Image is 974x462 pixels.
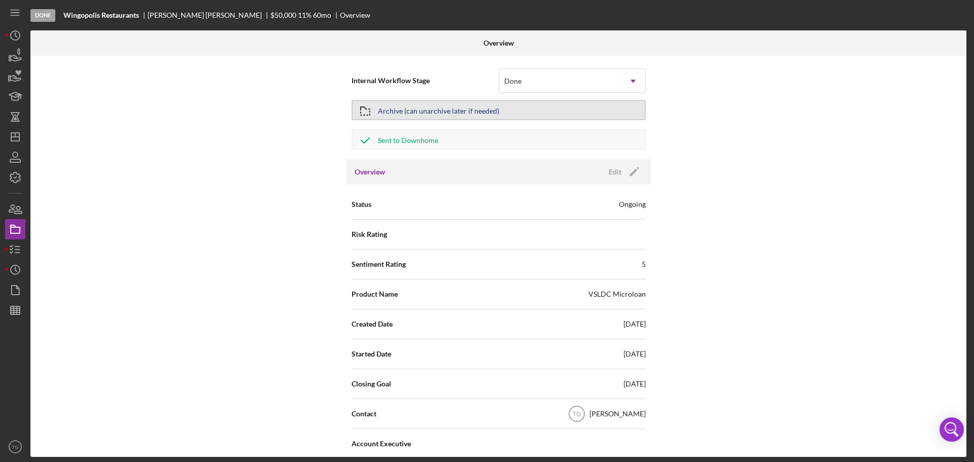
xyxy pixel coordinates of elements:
div: Done [30,9,55,22]
text: TG [12,444,18,450]
b: Overview [483,39,514,47]
span: Contact [352,409,376,419]
div: 5 [642,259,646,269]
h3: Overview [355,167,385,177]
button: TG [5,437,25,457]
button: Edit [603,164,643,180]
span: Created Date [352,319,393,329]
text: TG [572,411,581,418]
div: $50,000 [270,11,296,19]
div: Ongoing [619,199,646,209]
span: Status [352,199,371,209]
span: Account Executive [352,439,411,449]
span: Internal Workflow Stage [352,76,499,86]
div: VSLDC Microloan [588,289,646,299]
div: [PERSON_NAME] [PERSON_NAME] [148,11,270,19]
div: 11 % [298,11,311,19]
button: Sent to Downhome [352,129,646,150]
div: Overview [340,11,370,19]
div: Done [504,77,521,85]
div: 60 mo [313,11,331,19]
span: Started Date [352,349,391,359]
div: [DATE] [623,349,646,359]
div: Sent to Downhome [378,130,438,149]
button: Archive (can unarchive later if needed) [352,100,646,120]
div: Archive (can unarchive later if needed) [378,101,499,119]
span: Closing Goal [352,379,391,389]
div: [PERSON_NAME] [589,409,646,419]
span: Risk Rating [352,229,387,239]
div: Edit [609,164,621,180]
b: Wingopolis Restaurants [63,11,139,19]
div: Open Intercom Messenger [940,417,964,442]
span: Product Name [352,289,398,299]
span: Sentiment Rating [352,259,406,269]
div: [DATE] [623,379,646,389]
div: [DATE] [623,319,646,329]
